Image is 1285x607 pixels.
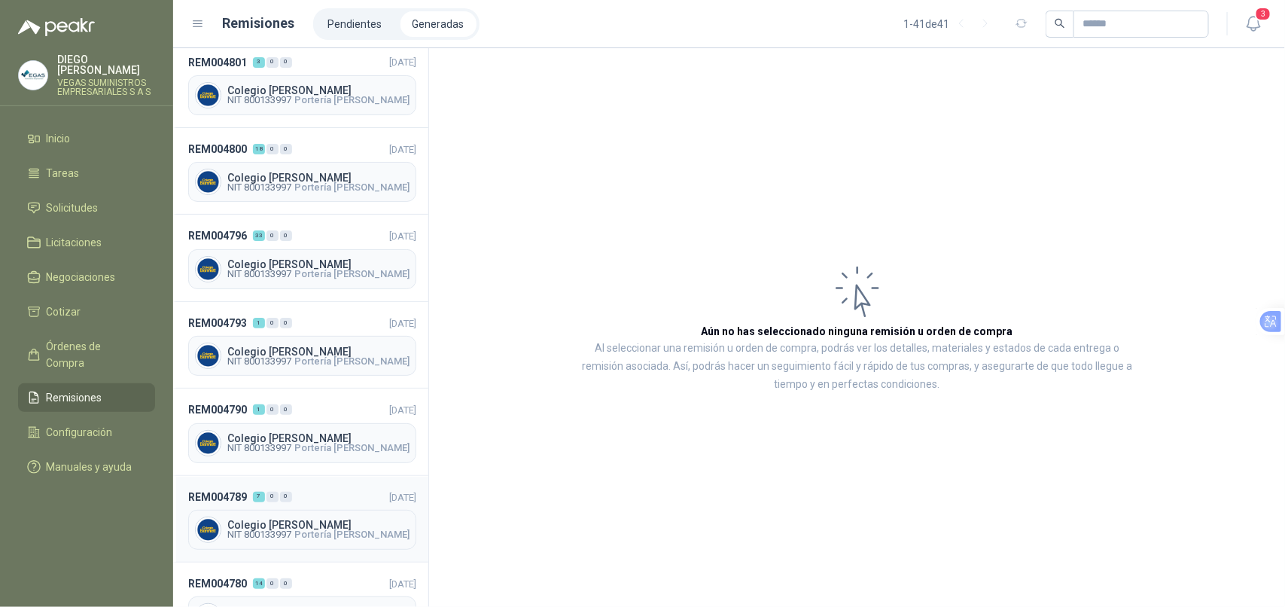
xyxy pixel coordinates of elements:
[188,489,247,505] span: REM004789
[57,78,155,96] p: VEGAS SUMINISTROS EMPRESARIALES S A S
[227,172,410,183] span: Colegio [PERSON_NAME]
[227,530,291,539] span: NIT 800133997
[294,530,410,539] span: Portería [PERSON_NAME]
[18,194,155,222] a: Solicitudes
[389,230,416,242] span: [DATE]
[18,383,155,412] a: Remisiones
[280,318,292,328] div: 0
[294,357,410,366] span: Portería [PERSON_NAME]
[188,315,247,331] span: REM004793
[266,57,279,68] div: 0
[227,183,291,192] span: NIT 800133997
[173,389,428,475] a: REM004790100[DATE] Company LogoColegio [PERSON_NAME]NIT 800133997Portería [PERSON_NAME]
[47,424,113,441] span: Configuración
[389,318,416,329] span: [DATE]
[196,257,221,282] img: Company Logo
[903,12,997,36] div: 1 - 41 de 41
[227,96,291,105] span: NIT 800133997
[227,520,410,530] span: Colegio [PERSON_NAME]
[188,227,247,244] span: REM004796
[196,431,221,456] img: Company Logo
[266,318,279,328] div: 0
[389,492,416,503] span: [DATE]
[18,332,155,377] a: Órdenes de Compra
[227,270,291,279] span: NIT 800133997
[1255,7,1271,21] span: 3
[47,234,102,251] span: Licitaciones
[253,578,265,589] div: 14
[253,230,265,241] div: 33
[389,56,416,68] span: [DATE]
[702,323,1013,340] h3: Aún no has seleccionado ninguna remisión u orden de compra
[316,11,394,37] a: Pendientes
[266,144,279,154] div: 0
[173,476,428,563] a: REM004789700[DATE] Company LogoColegio [PERSON_NAME]NIT 800133997Portería [PERSON_NAME]
[227,357,291,366] span: NIT 800133997
[18,453,155,481] a: Manuales y ayuda
[47,200,99,216] span: Solicitudes
[196,343,221,368] img: Company Logo
[188,401,247,418] span: REM004790
[266,404,279,415] div: 0
[47,338,141,371] span: Órdenes de Compra
[227,85,410,96] span: Colegio [PERSON_NAME]
[400,11,477,37] a: Generadas
[280,57,292,68] div: 0
[389,144,416,155] span: [DATE]
[266,492,279,502] div: 0
[227,259,410,270] span: Colegio [PERSON_NAME]
[280,578,292,589] div: 0
[280,144,292,154] div: 0
[173,128,428,215] a: REM0048001800[DATE] Company LogoColegio [PERSON_NAME]NIT 800133997Portería [PERSON_NAME]
[173,215,428,301] a: REM0047963300[DATE] Company LogoColegio [PERSON_NAME]NIT 800133997Portería [PERSON_NAME]
[47,389,102,406] span: Remisiones
[173,41,428,127] a: REM004801300[DATE] Company LogoColegio [PERSON_NAME]NIT 800133997Portería [PERSON_NAME]
[253,57,265,68] div: 3
[18,159,155,188] a: Tareas
[294,96,410,105] span: Portería [PERSON_NAME]
[280,230,292,241] div: 0
[253,144,265,154] div: 18
[227,433,410,444] span: Colegio [PERSON_NAME]
[196,83,221,108] img: Company Logo
[188,575,247,592] span: REM004780
[294,444,410,453] span: Portería [PERSON_NAME]
[18,18,95,36] img: Logo peakr
[294,183,410,192] span: Portería [PERSON_NAME]
[294,270,410,279] span: Portería [PERSON_NAME]
[47,130,71,147] span: Inicio
[18,228,155,257] a: Licitaciones
[580,340,1134,394] p: Al seleccionar una remisión u orden de compra, podrás ver los detalles, materiales y estados de c...
[280,404,292,415] div: 0
[1055,18,1065,29] span: search
[57,54,155,75] p: DIEGO [PERSON_NAME]
[188,141,247,157] span: REM004800
[253,404,265,415] div: 1
[253,492,265,502] div: 7
[18,418,155,447] a: Configuración
[196,169,221,194] img: Company Logo
[253,318,265,328] div: 1
[47,459,132,475] span: Manuales y ayuda
[196,517,221,542] img: Company Logo
[389,578,416,590] span: [DATE]
[173,302,428,389] a: REM004793100[DATE] Company LogoColegio [PERSON_NAME]NIT 800133997Portería [PERSON_NAME]
[266,230,279,241] div: 0
[18,297,155,326] a: Cotizar
[18,124,155,153] a: Inicio
[266,578,279,589] div: 0
[227,444,291,453] span: NIT 800133997
[18,263,155,291] a: Negociaciones
[47,165,80,181] span: Tareas
[47,269,116,285] span: Negociaciones
[280,492,292,502] div: 0
[19,61,47,90] img: Company Logo
[223,13,295,34] h1: Remisiones
[389,404,416,416] span: [DATE]
[1240,11,1267,38] button: 3
[188,54,247,71] span: REM004801
[227,346,410,357] span: Colegio [PERSON_NAME]
[47,303,81,320] span: Cotizar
